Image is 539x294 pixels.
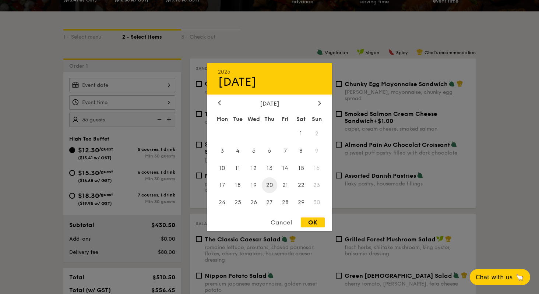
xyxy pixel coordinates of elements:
span: 7 [277,143,293,159]
span: 5 [246,143,262,159]
span: 19 [246,177,262,193]
div: Sun [309,112,325,125]
span: 2 [309,125,325,141]
span: 9 [309,143,325,159]
span: 27 [262,195,278,210]
span: 21 [277,177,293,193]
div: [DATE] [218,100,321,107]
button: Chat with us🦙 [470,269,530,285]
span: 16 [309,160,325,176]
div: Sat [293,112,309,125]
div: Fri [277,112,293,125]
div: Cancel [263,217,299,227]
span: 17 [214,177,230,193]
div: [DATE] [218,75,321,89]
span: 18 [230,177,246,193]
span: 23 [309,177,325,193]
span: Chat with us [476,274,512,281]
span: 29 [293,195,309,210]
span: 30 [309,195,325,210]
span: 20 [262,177,278,193]
span: 8 [293,143,309,159]
span: 25 [230,195,246,210]
span: 28 [277,195,293,210]
span: 3 [214,143,230,159]
span: 4 [230,143,246,159]
div: Mon [214,112,230,125]
span: 🦙 [515,273,524,281]
div: Tue [230,112,246,125]
span: 26 [246,195,262,210]
div: Thu [262,112,278,125]
span: 12 [246,160,262,176]
span: 22 [293,177,309,193]
span: 24 [214,195,230,210]
span: 1 [293,125,309,141]
span: 15 [293,160,309,176]
span: 14 [277,160,293,176]
span: 13 [262,160,278,176]
div: OK [301,217,325,227]
div: 2025 [218,68,321,75]
span: 6 [262,143,278,159]
div: Wed [246,112,262,125]
span: 10 [214,160,230,176]
span: 11 [230,160,246,176]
